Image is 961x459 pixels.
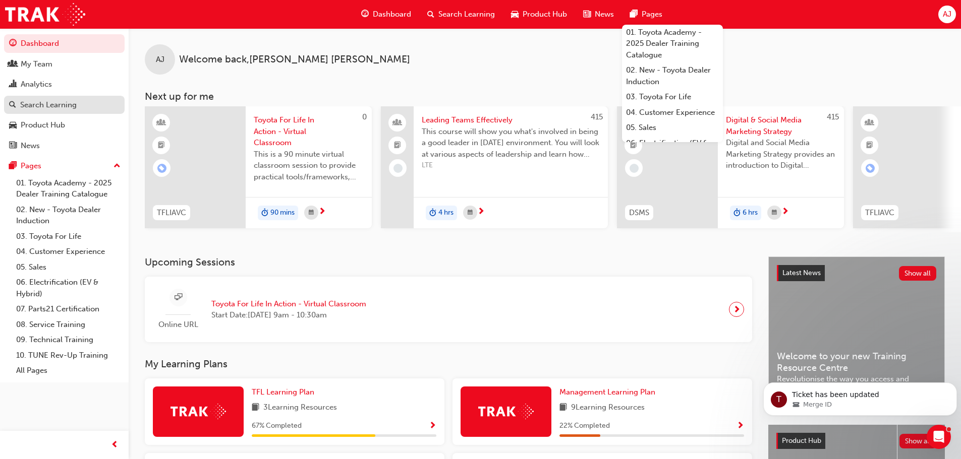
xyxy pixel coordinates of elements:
a: car-iconProduct Hub [503,4,575,25]
img: Trak [171,404,226,419]
span: 22 % Completed [559,420,610,432]
a: 01. Toyota Academy - 2025 Dealer Training Catalogue [622,25,723,63]
div: Close [177,7,195,25]
a: All Pages [12,363,125,378]
span: people-icon [9,60,17,69]
h1: Toyota Training Resource Centre [49,4,157,20]
div: Lisa and Menno says… [8,221,194,330]
span: next-icon [477,208,485,217]
span: Show Progress [429,422,436,431]
a: 06. Electrification (EV & Hybrid) [622,136,723,162]
span: pages-icon [630,8,638,21]
span: AJ [943,9,951,20]
span: calendar-icon [309,207,314,219]
div: Pages [21,160,41,172]
span: learningRecordVerb_ENROLL-icon [157,164,166,173]
button: Gif picker [32,322,40,330]
a: Product Hub [4,116,125,135]
a: 05. Sales [622,120,723,136]
a: 10. TUNE Rev-Up Training [12,348,125,363]
a: 04. Customer Experience [622,105,723,120]
a: Online URLToyota For Life In Action - Virtual ClassroomStart Date:[DATE] 9am - 10:30am [153,285,744,335]
span: duration-icon [261,207,268,220]
div: Our usual reply time 🕒 [16,282,157,301]
span: Management Learning Plan [559,387,655,397]
span: DSMS [629,207,649,219]
div: News [21,140,40,152]
div: Our team member [DEMOGRAPHIC_DATA][PERSON_NAME] was enrolled for TFLIAVC this morning and was cau... [44,138,186,207]
button: Show Progress [429,420,436,432]
div: Product Hub [21,119,65,131]
a: 415Leading Teams EffectivelyThis course will show you what's involved in being a good leader in [... [381,106,608,228]
span: LTE [422,160,600,171]
span: prev-icon [111,439,119,451]
span: search-icon [427,8,434,21]
span: Manage Attendance [71,47,145,55]
div: Andrea says… [8,132,194,221]
button: Pages [4,157,125,175]
div: You’ll get replies here and in your email:✉️[PERSON_NAME][EMAIL_ADDRESS][PERSON_NAME][DOMAIN_NAME... [8,221,165,307]
a: Product HubShow all [776,433,937,449]
a: Latest NewsShow all [777,265,936,281]
span: 0 [362,112,367,121]
p: A few hours [57,20,96,30]
span: duration-icon [733,207,741,220]
textarea: Message… [9,301,193,318]
a: 03. Toyota For Life [12,229,125,244]
a: 09. Technical Training [12,332,125,348]
span: 415 [827,112,839,121]
div: Search Learning [20,99,77,111]
a: 03. Toyota For Life [622,89,723,105]
a: 0TFLIAVCToyota For Life In Action - Virtual ClassroomThis is a 90 minute virtual classroom sessio... [145,106,372,228]
span: Toyota For Life In Action - Virtual Classroom [211,298,366,310]
a: guage-iconDashboard [353,4,419,25]
button: AJ [938,6,956,23]
a: 02. New - Toyota Dealer Induction [622,62,723,89]
span: car-icon [9,121,17,130]
span: Toyota For Life In Action - Virtual Classroom [254,114,364,149]
div: Analytics [21,79,52,90]
span: people-icon [394,116,401,129]
button: Send a message… [173,318,189,334]
span: Latest News [782,269,821,277]
a: 07. Parts21 Certification [12,301,125,317]
span: next-icon [781,208,789,217]
span: Welcome back , [PERSON_NAME] [PERSON_NAME] [179,54,410,65]
span: Product Hub [782,436,821,445]
img: Trak [5,3,85,26]
span: booktick-icon [394,139,401,152]
span: learningResourceType_INSTRUCTOR_LED-icon [866,116,873,129]
button: Start recording [64,322,72,330]
a: Latest NewsShow allWelcome to your new Training Resource CentreRevolutionise the way you access a... [768,256,945,409]
span: 415 [591,112,603,121]
a: Dashboard [4,34,125,53]
span: Search Learning [438,9,495,20]
span: This course will show you what's involved in being a good leader in [DATE] environment. You will ... [422,126,600,160]
span: book-icon [252,402,259,414]
span: pages-icon [9,162,17,171]
span: learningRecordVerb_NONE-icon [630,164,639,173]
div: Lisa and Menno says… [8,72,194,132]
span: 90 mins [270,207,295,219]
a: news-iconNews [575,4,622,25]
a: 415DSMSDigital & Social Media Marketing StrategyDigital and Social Media Marketing Strategy provi... [617,106,844,228]
span: Welcome to your new Training Resource Centre [777,351,936,373]
span: learningResourceType_INSTRUCTOR_LED-icon [158,116,165,129]
span: Digital & Social Media Marketing Strategy [726,114,836,137]
span: car-icon [511,8,519,21]
span: Product Hub [523,9,567,20]
button: Upload attachment [48,322,56,330]
a: 01. Toyota Academy - 2025 Dealer Training Catalogue [12,175,125,202]
span: Start Date: [DATE] 9am - 10:30am [211,309,366,321]
button: go back [7,7,26,26]
a: TFL Learning Plan [252,386,318,398]
button: Show Progress [737,420,744,432]
img: Trak [478,404,534,419]
a: Search Learning [4,96,125,114]
span: booktick-icon [158,139,165,152]
span: Digital and Social Media Marketing Strategy provides an introduction to Digital Marketing and Soc... [726,137,836,171]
